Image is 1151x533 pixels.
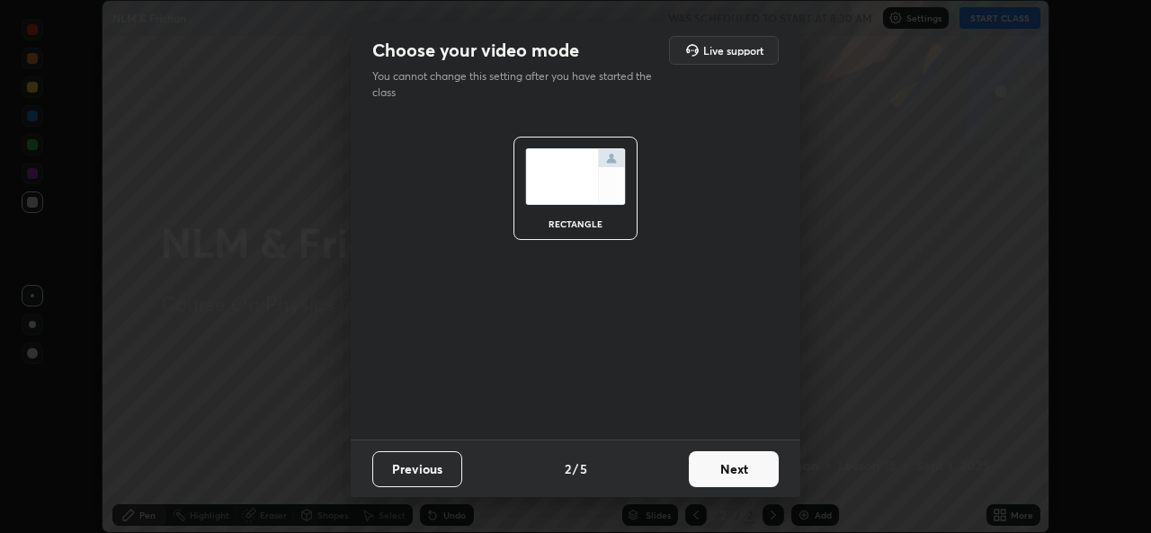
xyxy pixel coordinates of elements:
[565,459,571,478] h4: 2
[580,459,587,478] h4: 5
[703,45,763,56] h5: Live support
[689,451,779,487] button: Next
[540,219,611,228] div: rectangle
[372,39,579,62] h2: Choose your video mode
[573,459,578,478] h4: /
[525,148,626,205] img: normalScreenIcon.ae25ed63.svg
[372,451,462,487] button: Previous
[372,68,664,101] p: You cannot change this setting after you have started the class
